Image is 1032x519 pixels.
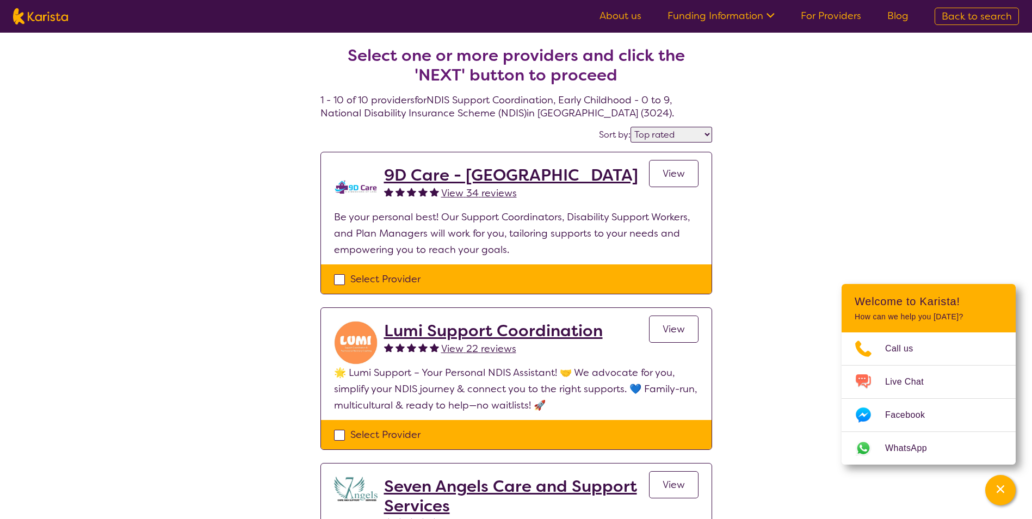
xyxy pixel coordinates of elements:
img: fullstar [407,187,416,196]
a: About us [600,9,641,22]
img: fullstar [396,343,405,352]
a: Back to search [935,8,1019,25]
img: zklkmrpc7cqrnhnbeqm0.png [334,165,378,209]
p: Be your personal best! Our Support Coordinators, Disability Support Workers, and Plan Managers wi... [334,209,699,258]
h2: Welcome to Karista! [855,295,1003,308]
label: Sort by: [599,129,631,140]
span: View [663,167,685,180]
h4: 1 - 10 of 10 providers for NDIS Support Coordination , Early Childhood - 0 to 9 , National Disabi... [320,20,712,120]
span: View [663,478,685,491]
img: lugdbhoacugpbhbgex1l.png [334,477,378,501]
img: fullstar [418,187,428,196]
span: Call us [885,341,926,357]
a: View 22 reviews [441,341,516,357]
a: View [649,316,699,343]
span: Back to search [942,10,1012,23]
p: How can we help you [DATE]? [855,312,1003,322]
img: fullstar [384,187,393,196]
img: fullstar [384,343,393,352]
a: View [649,160,699,187]
span: WhatsApp [885,440,940,456]
h2: Select one or more providers and click the 'NEXT' button to proceed [333,46,699,85]
span: Live Chat [885,374,937,390]
img: fullstar [430,187,439,196]
span: View [663,323,685,336]
span: View 22 reviews [441,342,516,355]
a: View [649,471,699,498]
a: For Providers [801,9,861,22]
p: 🌟 Lumi Support – Your Personal NDIS Assistant! 🤝 We advocate for you, simplify your NDIS journey ... [334,364,699,413]
img: fullstar [418,343,428,352]
img: rybwu2dtdo40a3tyd2no.jpg [334,321,378,364]
a: 9D Care - [GEOGRAPHIC_DATA] [384,165,638,185]
span: Facebook [885,407,938,423]
img: fullstar [430,343,439,352]
a: Lumi Support Coordination [384,321,603,341]
img: Karista logo [13,8,68,24]
ul: Choose channel [842,332,1016,465]
a: Web link opens in a new tab. [842,432,1016,465]
div: Channel Menu [842,284,1016,465]
img: fullstar [396,187,405,196]
a: Seven Angels Care and Support Services [384,477,649,516]
img: fullstar [407,343,416,352]
a: Blog [887,9,909,22]
span: View 34 reviews [441,187,517,200]
button: Channel Menu [985,475,1016,505]
a: View 34 reviews [441,185,517,201]
a: Funding Information [668,9,775,22]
